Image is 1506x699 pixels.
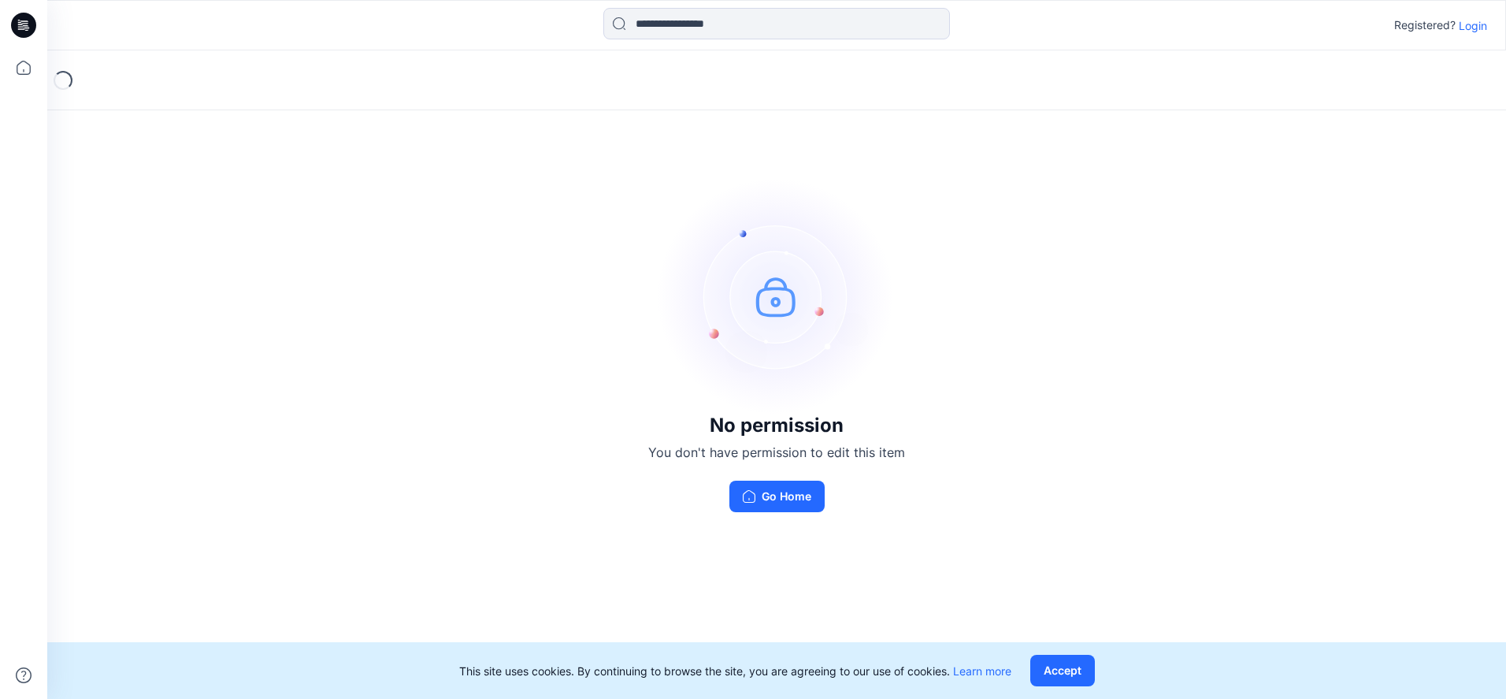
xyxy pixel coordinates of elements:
button: Go Home [729,481,825,512]
p: This site uses cookies. By continuing to browse the site, you are agreeing to our use of cookies. [459,663,1011,679]
p: Registered? [1394,16,1456,35]
h3: No permission [648,415,905,437]
p: Login [1459,17,1487,34]
img: no-perm.svg [658,178,895,415]
button: Accept [1030,655,1095,686]
a: Learn more [953,664,1011,678]
p: You don't have permission to edit this item [648,443,905,462]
